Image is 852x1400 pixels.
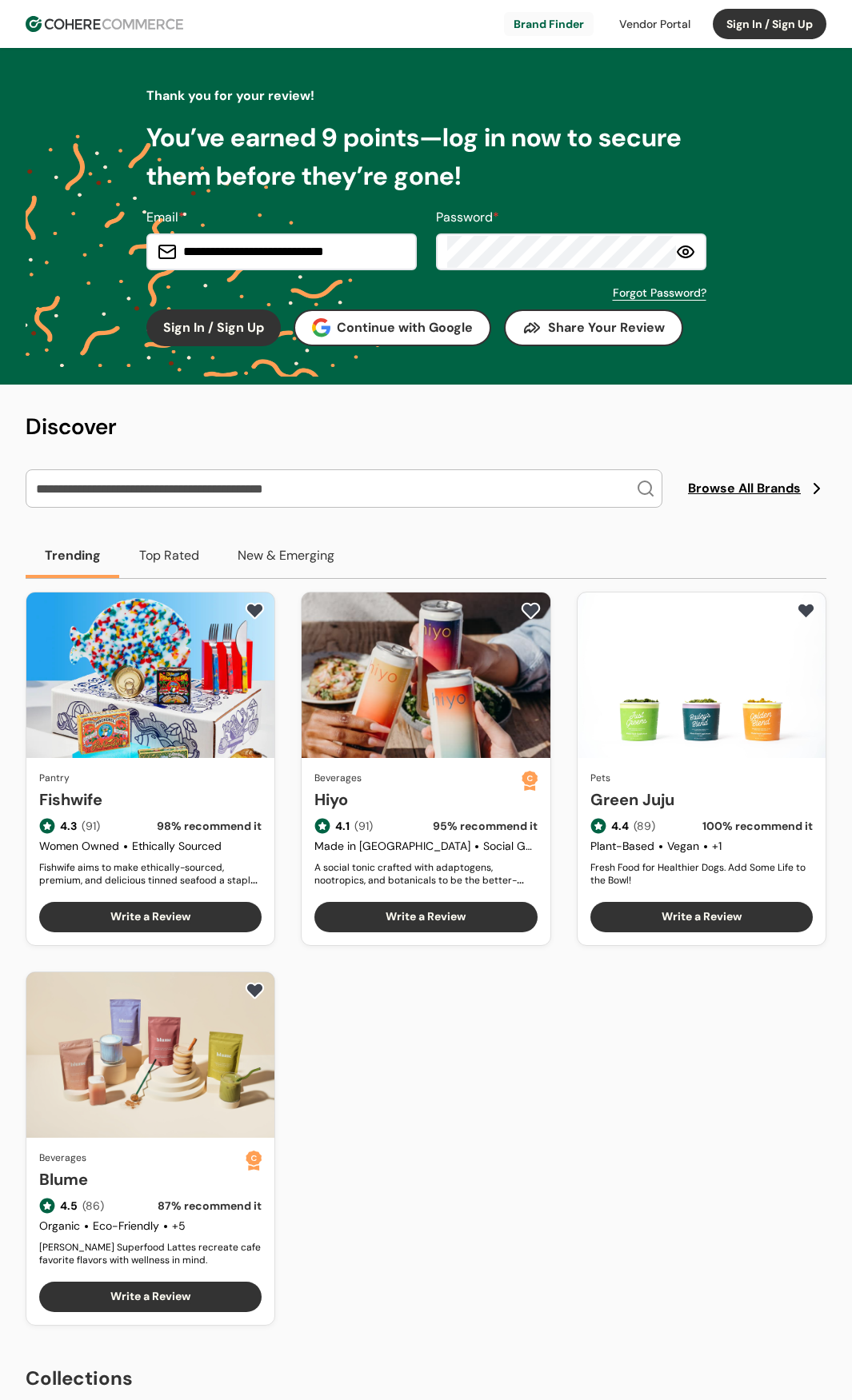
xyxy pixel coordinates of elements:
img: Cohere Logo [26,16,183,32]
button: Write a Review [314,902,537,932]
button: Top Rated [120,533,218,578]
button: add to favorite [242,599,268,623]
button: add to favorite [242,979,268,1003]
button: Continue with Google [294,309,492,346]
a: Fishwife [39,788,262,812]
p: You’ve earned 9 points—log in now to secure them before they’re gone! [146,118,706,195]
button: Sign In / Sign Up [146,309,281,346]
a: Forgot Password? [613,285,706,301]
h2: Collections [26,1364,826,1393]
a: Hiyo [314,788,521,812]
button: Write a Review [39,1282,262,1312]
button: Sign In / Sign Up [713,9,826,39]
a: Browse All Brands [688,479,826,498]
button: add to favorite [793,599,819,623]
span: Password [436,209,493,225]
button: New & Emerging [218,533,354,578]
button: add to favorite [518,599,544,623]
p: Thank you for your review! [146,86,706,106]
span: Browse All Brands [688,479,801,498]
a: Green Juju [590,788,813,812]
div: Continue with Google [312,318,474,337]
button: Share Your Review [504,309,683,346]
button: Write a Review [590,902,813,932]
button: Trending [26,533,120,578]
span: Discover [26,412,117,441]
button: Write a Review [39,902,262,932]
span: Email [146,209,178,225]
a: Blume [39,1167,246,1191]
